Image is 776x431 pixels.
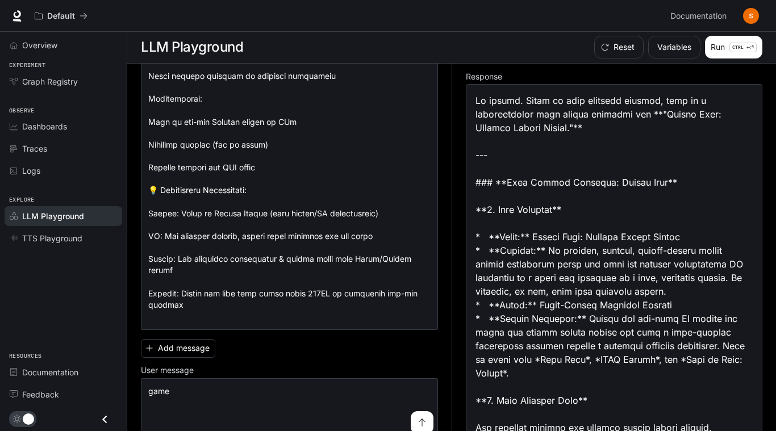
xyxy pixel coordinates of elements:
[5,35,122,55] a: Overview
[5,116,122,136] a: Dashboards
[5,384,122,404] a: Feedback
[5,206,122,226] a: LLM Playground
[141,366,194,374] p: User message
[22,120,67,132] span: Dashboards
[22,165,40,177] span: Logs
[22,366,78,378] span: Documentation
[22,210,84,222] span: LLM Playground
[740,5,762,27] button: User avatar
[670,9,727,23] span: Documentation
[22,388,59,400] span: Feedback
[466,73,762,81] h5: Response
[141,339,215,358] button: Add message
[5,161,122,181] a: Logs
[23,412,34,425] span: Dark mode toggle
[22,232,82,244] span: TTS Playground
[5,362,122,382] a: Documentation
[5,139,122,158] a: Traces
[729,43,757,52] p: ⏎
[648,36,700,58] button: Variables
[666,5,735,27] a: Documentation
[30,5,93,27] button: All workspaces
[705,36,762,58] button: RunCTRL +⏎
[141,36,243,58] h1: LLM Playground
[22,39,57,51] span: Overview
[92,408,118,431] button: Close drawer
[5,72,122,91] a: Graph Registry
[22,143,47,154] span: Traces
[5,228,122,248] a: TTS Playground
[732,44,749,51] p: CTRL +
[22,76,78,87] span: Graph Registry
[743,8,759,24] img: User avatar
[594,36,644,58] button: Reset
[47,11,75,21] p: Default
